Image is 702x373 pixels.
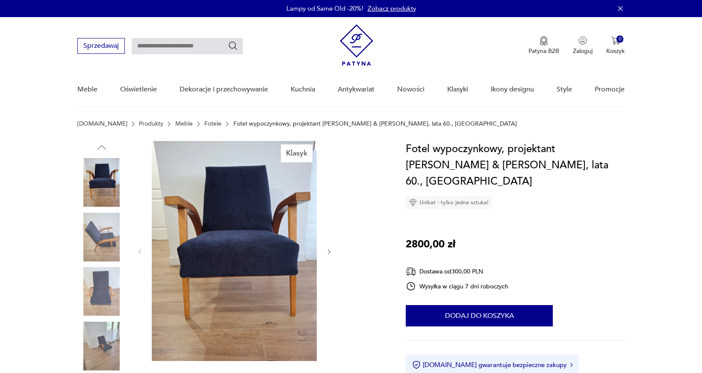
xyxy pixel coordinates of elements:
div: Unikat - tylko jedna sztuka! [406,196,492,209]
img: Ikona medalu [540,36,548,46]
a: Meble [175,120,193,127]
a: Klasyki [447,73,468,106]
a: Meble [77,73,97,106]
a: Promocje [595,73,625,106]
button: Szukaj [228,41,238,51]
img: Patyna - sklep z meblami i dekoracjami vintage [340,24,373,66]
a: [DOMAIN_NAME] [77,120,127,127]
a: Produkty [139,120,163,127]
a: Oświetlenie [120,73,157,106]
button: Zaloguj [573,36,593,55]
img: Ikona diamentu [409,199,417,206]
button: Dodaj do koszyka [406,305,553,326]
a: Fotele [204,120,221,127]
a: Ikony designu [491,73,534,106]
p: Koszyk [606,47,625,55]
a: Nowości [397,73,425,106]
p: Lampy od Same Old -20%! [286,4,363,13]
a: Ikona medaluPatyna B2B [528,36,559,55]
img: Ikona dostawy [406,266,416,277]
p: Zaloguj [573,47,593,55]
a: Kuchnia [291,73,315,106]
a: Zobacz produkty [368,4,416,13]
a: Antykwariat [338,73,375,106]
div: Klasyk [281,144,313,162]
p: Patyna B2B [528,47,559,55]
img: Zdjęcie produktu Fotel wypoczynkowy, projektant Lejkowski & Leśniewski, lata 60., Polska [77,267,126,316]
img: Ikona strzałki w prawo [570,363,573,367]
img: Ikona certyfikatu [412,361,421,369]
a: Sprzedawaj [77,44,125,50]
button: Sprzedawaj [77,38,125,54]
p: 2800,00 zł [406,236,455,253]
img: Ikonka użytkownika [578,36,587,45]
button: 0Koszyk [606,36,625,55]
img: Zdjęcie produktu Fotel wypoczynkowy, projektant Lejkowski & Leśniewski, lata 60., Polska [77,213,126,261]
p: Fotel wypoczynkowy, projektant [PERSON_NAME] & [PERSON_NAME], lata 60., [GEOGRAPHIC_DATA] [233,120,517,127]
div: Wysyłka w ciągu 7 dni roboczych [406,281,508,291]
div: 0 [616,35,624,43]
a: Dekoracje i przechowywanie [180,73,268,106]
img: Ikona koszyka [611,36,620,45]
div: Dostawa od 300,00 PLN [406,266,508,277]
button: Patyna B2B [528,36,559,55]
img: Zdjęcie produktu Fotel wypoczynkowy, projektant Lejkowski & Leśniewski, lata 60., Polska [77,158,126,207]
img: Zdjęcie produktu Fotel wypoczynkowy, projektant Lejkowski & Leśniewski, lata 60., Polska [77,322,126,370]
button: [DOMAIN_NAME] gwarantuje bezpieczne zakupy [412,361,572,369]
h1: Fotel wypoczynkowy, projektant [PERSON_NAME] & [PERSON_NAME], lata 60., [GEOGRAPHIC_DATA] [406,141,625,190]
img: Zdjęcie produktu Fotel wypoczynkowy, projektant Lejkowski & Leśniewski, lata 60., Polska [152,141,317,361]
a: Style [557,73,572,106]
